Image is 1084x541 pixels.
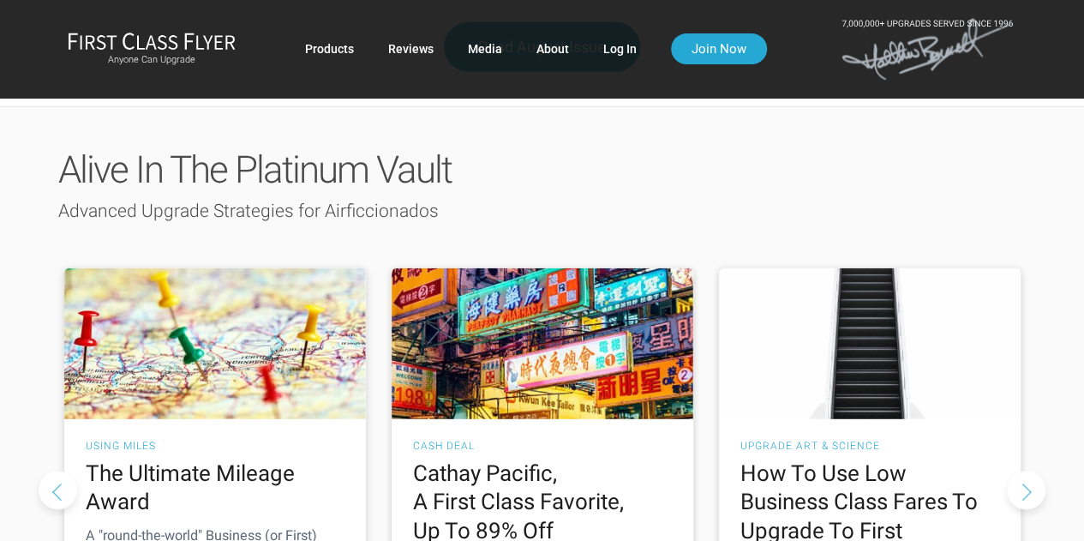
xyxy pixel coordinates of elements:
[68,32,236,66] a: First Class FlyerAnyone Can Upgrade
[740,441,999,451] h3: Upgrade Art & Science
[86,441,344,451] h3: Using Miles
[68,54,236,66] small: Anyone Can Upgrade
[603,33,637,64] a: Log In
[86,460,344,518] h2: The Ultimate Mileage Award
[388,33,434,64] a: Reviews
[305,33,354,64] a: Products
[39,472,77,510] button: Previous slide
[58,147,452,192] span: Alive In The Platinum Vault
[68,32,236,50] img: First Class Flyer
[58,201,439,221] span: Advanced Upgrade Strategies for Airficcionados
[536,33,569,64] a: About
[413,441,672,451] h3: Cash Deal
[1007,472,1045,510] button: Next slide
[671,33,767,64] a: Join Now
[468,33,502,64] a: Media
